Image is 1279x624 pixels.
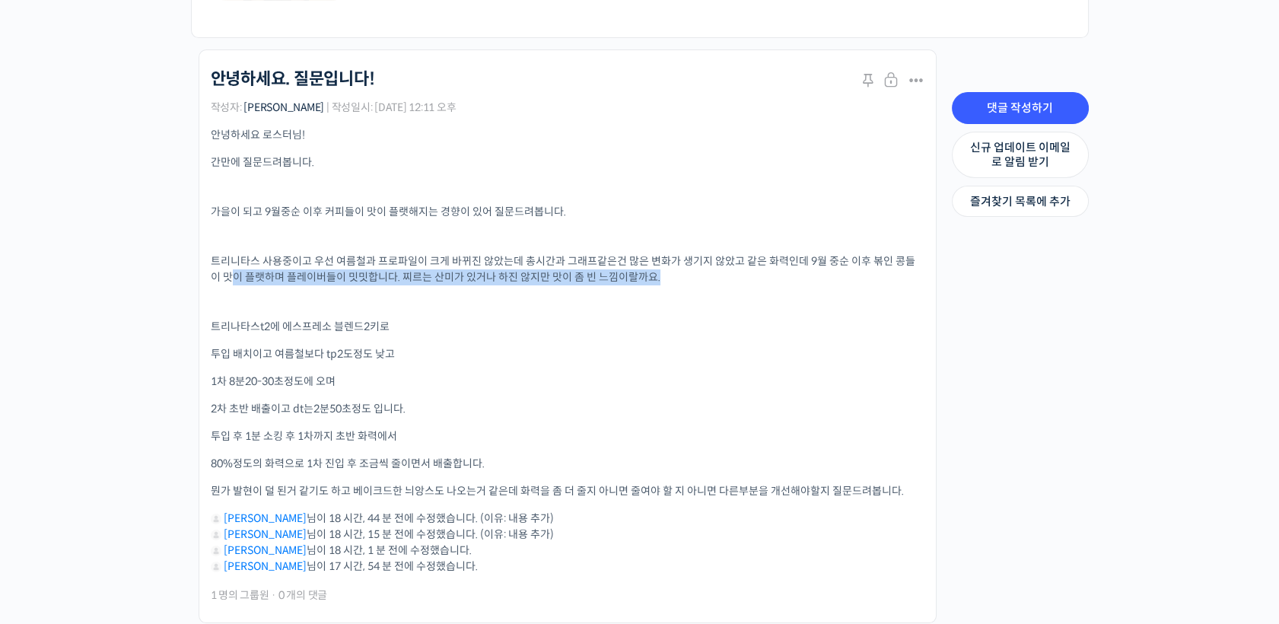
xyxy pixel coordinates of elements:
p: 투입 후 1분 소킹 후 1차까지 초반 화력에서 [211,428,924,444]
p: 안녕하세요 로스터님! [211,127,924,143]
span: 2분50초정도 입니다. [313,402,406,415]
li: 님이 18 시간, 44 분 전에 수정했습니다. (이유: 내용 추가) [211,511,924,527]
p: 2차 초반 배출이고 dt는 [211,401,924,417]
span: 홈 [48,505,57,517]
a: 대화 [100,482,196,521]
li: 님이 18 시간, 1 분 전에 수정했습니다. [211,543,924,559]
a: [PERSON_NAME] [243,100,324,114]
p: 가을이 되고 9월중순 이후 커피들이 맛이 플랫해지는 경향이 있어 질문드려봅니다. [211,204,924,220]
a: [PERSON_NAME] [224,543,307,557]
p: 간만에 질문드려봅니다. [211,154,924,170]
span: 1 명의 그룹원 [211,590,269,600]
a: "윤승우"님 프로필 보기 [211,527,221,541]
a: Stick [859,72,880,93]
a: "윤승우"님 프로필 보기 [211,559,221,573]
a: "윤승우"님 프로필 보기 [211,511,221,525]
a: [PERSON_NAME] [224,511,307,525]
h1: 안녕하세요. 질문입니다! [211,69,375,89]
span: 0 개의 댓글 [278,590,327,600]
p: 뭔가 발현이 덜 된거 같기도 하고 베이크드한 늬앙스도 나오는거 같은데 화력을 좀 더 줄지 아니면 줄여야 할 지 아니면 다른부분을 개선해야할지 질문드려봅니다. [211,483,924,499]
a: 즐겨찾기 목록에 추가 [952,186,1089,218]
li: 님이 18 시간, 15 분 전에 수정했습니다. (이유: 내용 추가) [211,527,924,543]
a: 댓글 작성하기 [952,92,1089,124]
span: 대화 [139,506,157,518]
p: 트리니타스 사용중이고 우선 여름철과 프로파일이 크게 바뀌진 않았는데 총시간과 그래프같은건 많은 변화가 생기지 않았고 같은 화력인데 9월 중순 이후 볶인 콩들이 맛이 플랫하며 ... [211,253,924,285]
span: 투입 배치이고 여름철보다 tp2도정도 낮고 [211,347,395,361]
p: 80%정도의 화력으로 1차 진입 후 조금씩 줄이면서 배출합니다. [211,456,924,472]
a: 신규 업데이트 이메일로 알림 받기 [952,132,1089,178]
a: [PERSON_NAME] [224,559,307,573]
p: 트리나타스t2에 에스프레소 블렌드 [211,319,924,335]
a: 설정 [196,482,292,521]
li: 님이 17 시간, 54 분 전에 수정했습니다. [211,559,924,575]
span: 설정 [235,505,253,517]
span: 2키로 [364,320,390,333]
a: 홈 [5,482,100,521]
span: · [271,588,276,602]
a: [PERSON_NAME] [224,527,307,541]
a: "윤승우"님 프로필 보기 [211,543,221,557]
p: 1차 8분20-30초정도에 오며 [211,374,924,390]
span: 작성자: | 작성일시: [DATE] 12:11 오후 [211,102,457,113]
